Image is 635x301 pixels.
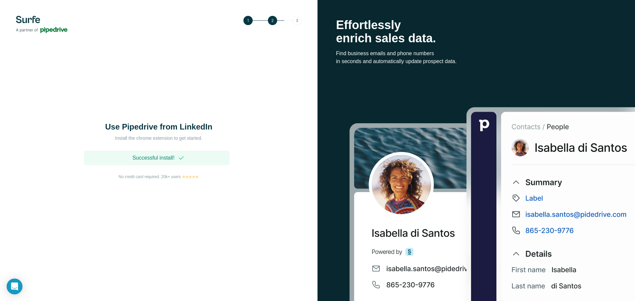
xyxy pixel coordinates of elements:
[119,174,181,180] span: No credit card required. 20k+ users
[93,135,225,141] p: Install the chrome extension to get started.
[243,16,302,25] img: Step 2
[132,154,174,162] span: Successful install!
[336,32,616,45] p: enrich sales data.
[16,16,67,33] img: Surfe's logo
[349,106,635,301] img: Surfe Stock Photo - Selling good vibes
[336,50,616,57] p: Find business emails and phone numbers
[7,279,22,294] div: Open Intercom Messenger
[93,122,225,132] h1: Use Pipedrive from LinkedIn
[336,19,616,32] p: Effortlessly
[336,57,616,65] p: in seconds and automatically update prospect data.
